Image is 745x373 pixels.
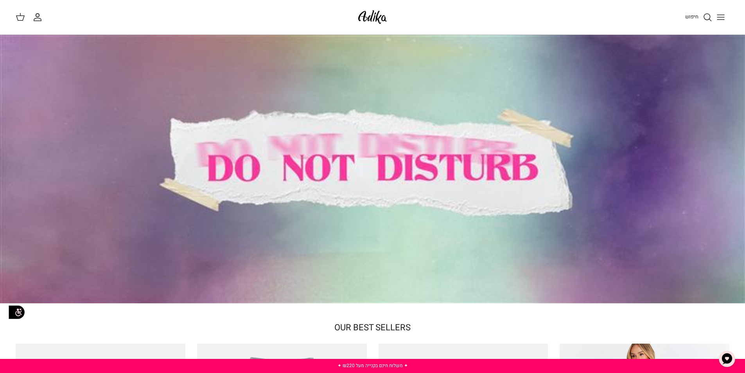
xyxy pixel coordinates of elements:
[6,302,27,323] img: accessibility_icon02.svg
[356,8,389,26] img: Adika IL
[685,13,712,22] a: חיפוש
[685,13,698,20] span: חיפוש
[337,362,408,369] a: ✦ משלוח חינם בקנייה מעל ₪220 ✦
[33,13,45,22] a: החשבון שלי
[334,321,411,334] a: OUR BEST SELLERS
[715,347,739,371] button: צ'אט
[712,9,729,26] button: Toggle menu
